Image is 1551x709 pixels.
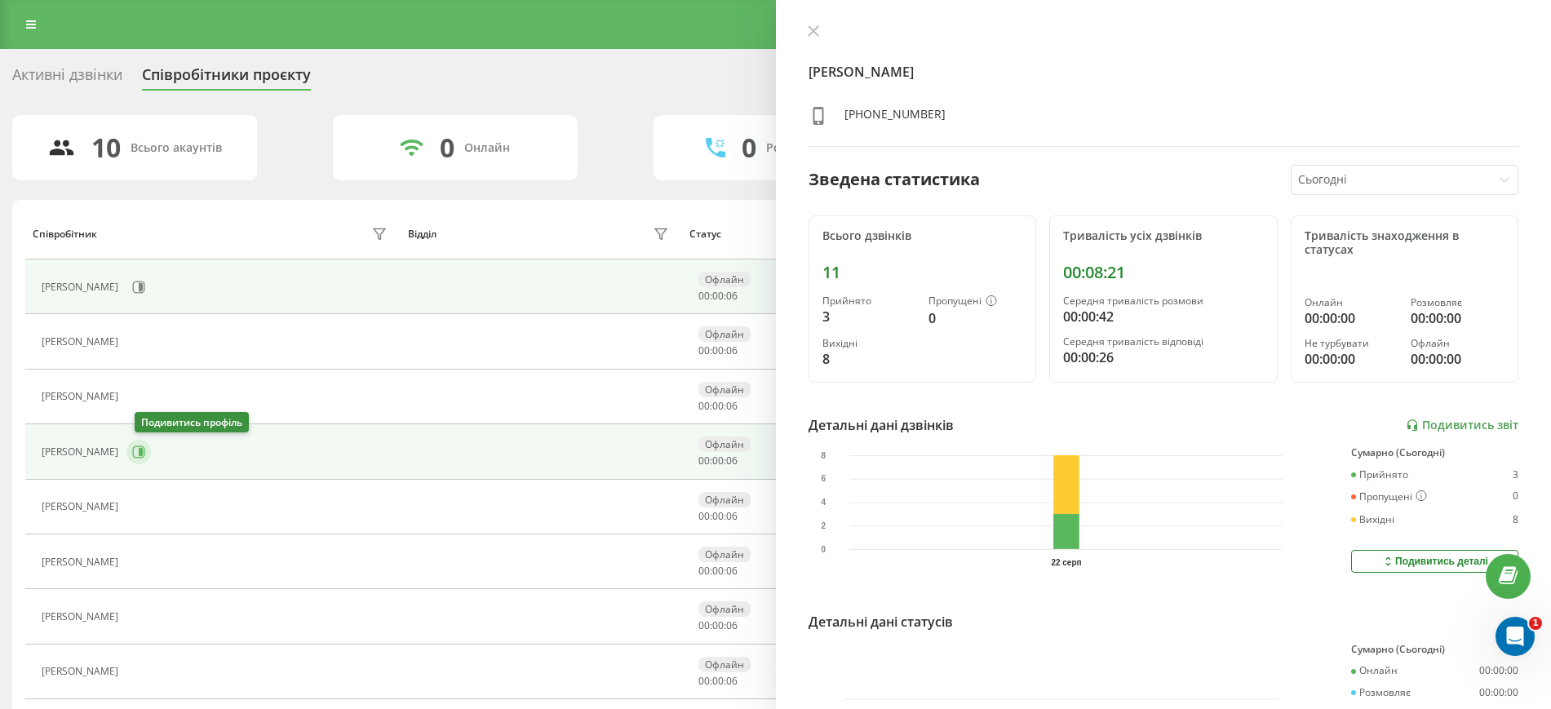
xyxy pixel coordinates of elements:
[698,674,710,688] span: 00
[742,132,756,163] div: 0
[1063,229,1264,243] div: Тривалість усіх дзвінків
[1305,349,1398,369] div: 00:00:00
[440,132,454,163] div: 0
[131,141,222,155] div: Всього акаунтів
[712,618,724,632] span: 00
[809,167,980,192] div: Зведена статистика
[821,475,826,484] text: 6
[1351,469,1408,481] div: Прийнято
[464,141,510,155] div: Онлайн
[712,564,724,578] span: 00
[698,565,738,577] div: : :
[809,415,954,435] div: Детальні дані дзвінків
[726,618,738,632] span: 06
[844,106,946,130] div: [PHONE_NUMBER]
[698,326,751,342] div: Офлайн
[1063,348,1264,367] div: 00:00:26
[1051,558,1081,567] text: 22 серп
[822,295,916,307] div: Прийнято
[42,391,122,402] div: [PERSON_NAME]
[42,611,122,623] div: [PERSON_NAME]
[822,229,1023,243] div: Всього дзвінків
[1351,490,1427,503] div: Пропущені
[698,618,710,632] span: 00
[698,657,751,672] div: Офлайн
[698,343,710,357] span: 00
[1305,297,1398,308] div: Онлайн
[698,454,710,467] span: 00
[698,564,710,578] span: 00
[698,382,751,397] div: Офлайн
[698,401,738,412] div: : :
[698,547,751,562] div: Офлайн
[821,521,826,530] text: 2
[42,281,122,293] div: [PERSON_NAME]
[42,336,122,348] div: [PERSON_NAME]
[1411,308,1504,328] div: 00:00:00
[1305,229,1505,257] div: Тривалість знаходження в статусах
[822,263,1023,282] div: 11
[821,499,826,507] text: 4
[1305,338,1398,349] div: Не турбувати
[726,564,738,578] span: 06
[821,451,826,460] text: 8
[698,620,738,631] div: : :
[712,674,724,688] span: 00
[1063,295,1264,307] div: Середня тривалість розмови
[698,272,751,287] div: Офлайн
[822,349,916,369] div: 8
[698,436,751,452] div: Офлайн
[726,343,738,357] span: 06
[1513,469,1518,481] div: 3
[822,307,916,326] div: 3
[766,141,845,155] div: Розмовляють
[1411,297,1504,308] div: Розмовляє
[809,612,953,631] div: Детальні дані статусів
[698,290,738,302] div: : :
[726,289,738,303] span: 06
[1513,514,1518,525] div: 8
[712,454,724,467] span: 00
[33,228,97,240] div: Співробітник
[698,492,751,507] div: Офлайн
[1381,555,1488,568] div: Подивитись деталі
[42,556,122,568] div: [PERSON_NAME]
[12,66,122,91] div: Активні дзвінки
[712,399,724,413] span: 00
[726,509,738,523] span: 06
[42,501,122,512] div: [PERSON_NAME]
[42,666,122,677] div: [PERSON_NAME]
[698,676,738,687] div: : :
[726,674,738,688] span: 06
[408,228,436,240] div: Відділ
[698,509,710,523] span: 00
[712,343,724,357] span: 00
[91,132,121,163] div: 10
[698,289,710,303] span: 00
[1351,644,1518,655] div: Сумарно (Сьогодні)
[1479,665,1518,676] div: 00:00:00
[698,601,751,617] div: Офлайн
[726,454,738,467] span: 06
[712,289,724,303] span: 00
[689,228,721,240] div: Статус
[1529,617,1542,630] span: 1
[822,338,916,349] div: Вихідні
[821,545,826,554] text: 0
[1513,490,1518,503] div: 0
[1411,338,1504,349] div: Офлайн
[698,399,710,413] span: 00
[698,345,738,357] div: : :
[928,308,1022,328] div: 0
[928,295,1022,308] div: Пропущені
[712,509,724,523] span: 00
[1351,550,1518,573] button: Подивитись деталі
[1496,617,1535,656] iframe: Intercom live chat
[698,455,738,467] div: : :
[1351,447,1518,459] div: Сумарно (Сьогодні)
[726,399,738,413] span: 06
[1351,687,1411,698] div: Розмовляє
[135,412,249,432] div: Подивитись профіль
[1063,263,1264,282] div: 00:08:21
[1351,514,1394,525] div: Вихідні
